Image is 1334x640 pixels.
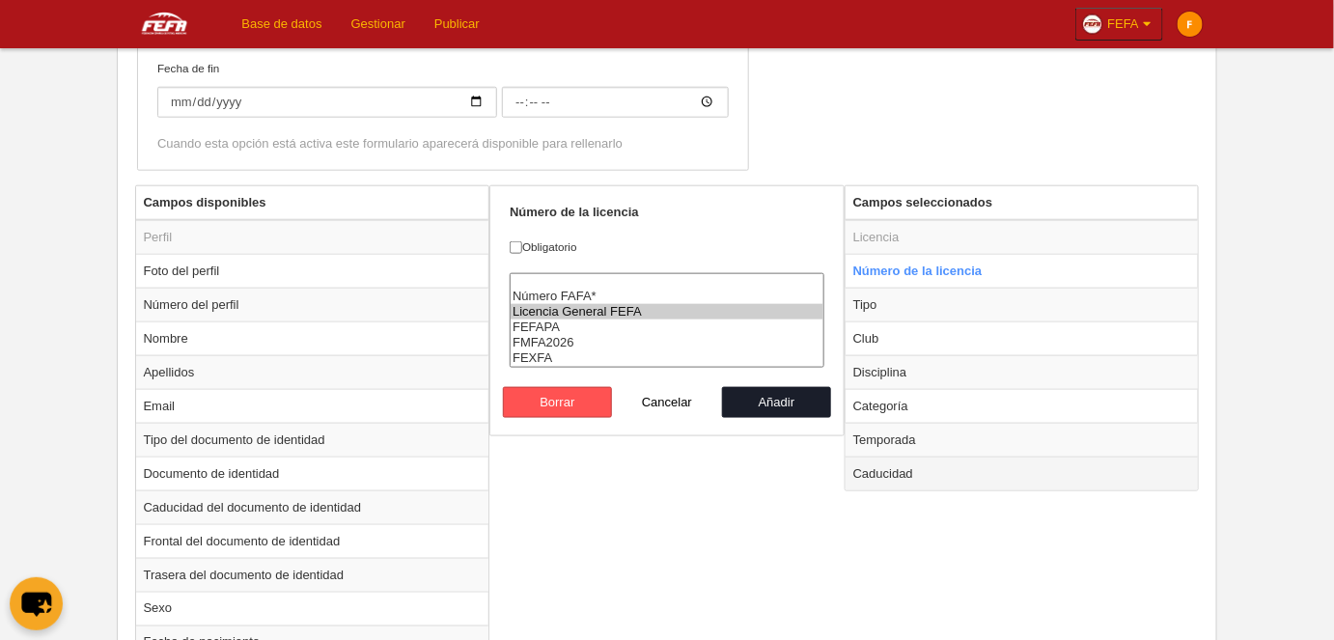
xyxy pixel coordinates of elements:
[846,288,1199,321] td: Tipo
[511,304,823,320] option: Licencia General FEFA
[10,577,63,630] button: chat-button
[846,186,1199,220] th: Campos seleccionados
[1075,8,1163,41] a: FEFA
[846,321,1199,355] td: Club
[511,350,823,366] option: FEXFA
[136,524,489,558] td: Frontal del documento de identidad
[511,335,823,350] option: FMFA2026
[1083,14,1102,34] img: Oazxt6wLFNvE.30x30.jpg
[502,87,729,118] input: Fecha de fin
[510,238,824,256] label: Obligatorio
[510,205,639,219] strong: Número de la licencia
[136,220,489,255] td: Perfil
[846,355,1199,389] td: Disciplina
[136,423,489,457] td: Tipo del documento de identidad
[136,490,489,524] td: Caducidad del documento de identidad
[136,321,489,355] td: Nombre
[157,60,729,118] label: Fecha de fin
[510,241,522,254] input: Obligatorio
[136,592,489,626] td: Sexo
[722,387,832,418] button: Añadir
[612,387,722,418] button: Cancelar
[157,87,497,118] input: Fecha de fin
[503,387,613,418] button: Borrar
[511,289,823,304] option: Número FAFA*
[1107,14,1139,34] span: FEFA
[511,320,823,335] option: FEFAPA
[157,135,729,153] div: Cuando esta opción está activa este formulario aparecerá disponible para rellenarlo
[118,12,212,35] img: FEFA
[1178,12,1203,37] img: c2l6ZT0zMHgzMCZmcz05JnRleHQ9RiZiZz1mYjhjMDA%3D.png
[136,355,489,389] td: Apellidos
[136,186,489,220] th: Campos disponibles
[846,457,1199,490] td: Caducidad
[136,558,489,592] td: Trasera del documento de identidad
[846,220,1199,255] td: Licencia
[846,254,1199,288] td: Número de la licencia
[136,254,489,288] td: Foto del perfil
[136,288,489,321] td: Número del perfil
[846,423,1199,457] td: Temporada
[136,457,489,490] td: Documento de identidad
[846,389,1199,423] td: Categoría
[136,389,489,423] td: Email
